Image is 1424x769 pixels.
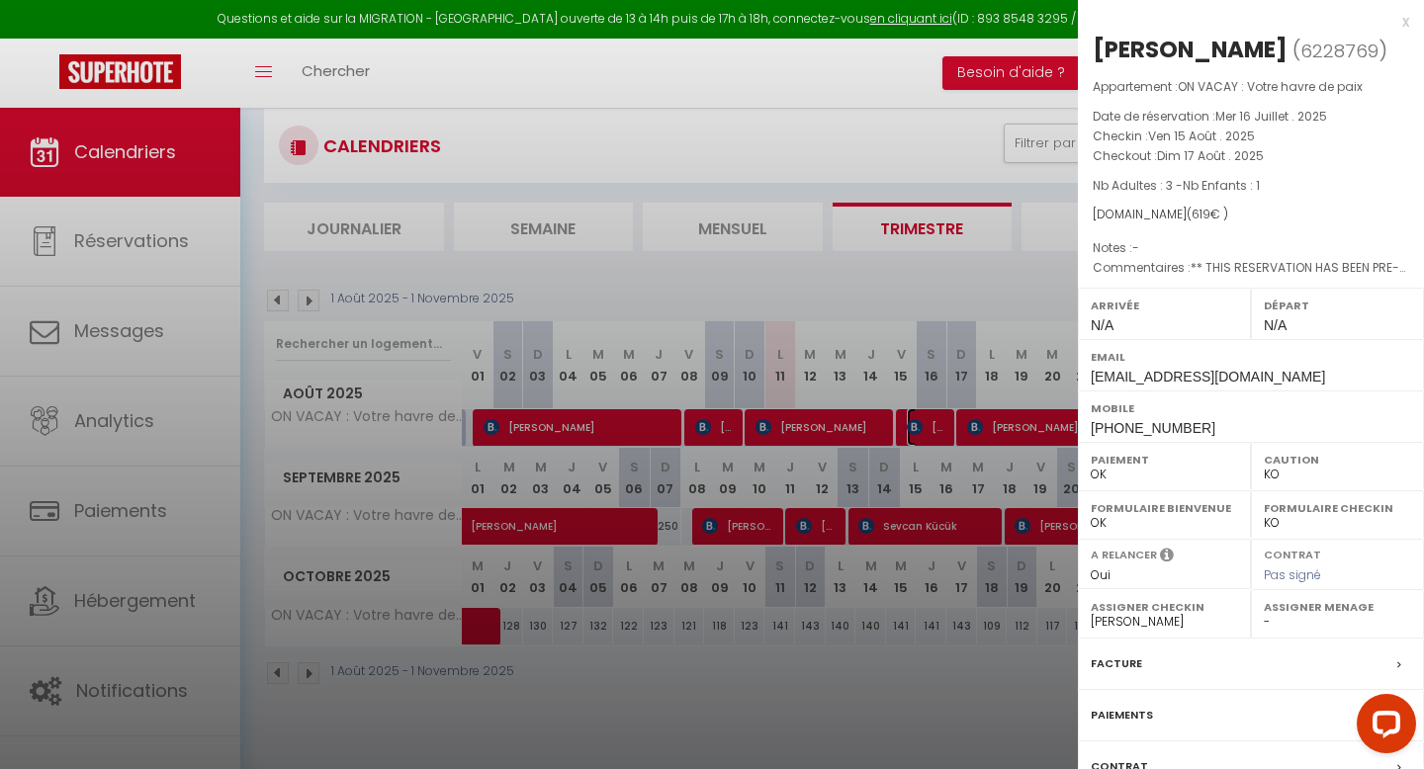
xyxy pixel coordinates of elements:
label: Assigner Checkin [1091,597,1238,617]
p: Commentaires : [1093,258,1409,278]
div: [PERSON_NAME] [1093,34,1288,65]
p: Checkin : [1093,127,1409,146]
span: [EMAIL_ADDRESS][DOMAIN_NAME] [1091,369,1325,384]
span: Ven 15 Août . 2025 [1148,128,1255,144]
p: Date de réservation : [1093,107,1409,127]
span: N/A [1264,317,1287,333]
span: 6228769 [1300,39,1379,63]
p: Appartement : [1093,77,1409,97]
label: A relancer [1091,547,1157,563]
span: Mer 16 Juillet . 2025 [1215,108,1327,125]
span: ON VACAY : Votre havre de paix [1178,78,1363,95]
label: Assigner Menage [1264,597,1411,617]
span: ( ) [1292,37,1387,64]
label: Arrivée [1091,296,1238,315]
span: Nb Adultes : 3 - [1093,177,1260,194]
p: Checkout : [1093,146,1409,166]
span: 619 [1192,206,1210,222]
span: Nb Enfants : 1 [1183,177,1260,194]
label: Caution [1264,450,1411,470]
p: Notes : [1093,238,1409,258]
label: Facture [1091,653,1142,674]
span: - [1132,239,1139,256]
label: Formulaire Checkin [1264,498,1411,518]
i: Sélectionner OUI si vous souhaiter envoyer les séquences de messages post-checkout [1160,547,1174,568]
div: [DOMAIN_NAME] [1093,206,1409,224]
label: Départ [1264,296,1411,315]
span: ( € ) [1187,206,1228,222]
span: [PHONE_NUMBER] [1091,420,1215,436]
label: Paiement [1091,450,1238,470]
span: Pas signé [1264,566,1321,583]
div: x [1078,10,1409,34]
iframe: LiveChat chat widget [1341,686,1424,769]
span: N/A [1091,317,1113,333]
label: Paiements [1091,705,1153,726]
label: Formulaire Bienvenue [1091,498,1238,518]
label: Email [1091,347,1411,367]
span: Dim 17 Août . 2025 [1157,147,1264,164]
label: Contrat [1264,547,1321,559]
label: Mobile [1091,398,1411,418]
